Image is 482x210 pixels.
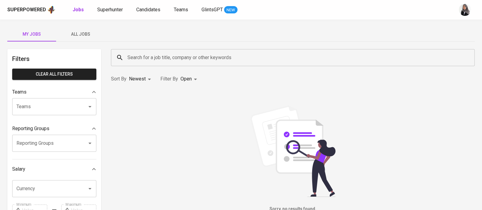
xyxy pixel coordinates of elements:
[129,73,153,85] div: Newest
[7,6,46,13] div: Superpowered
[247,105,339,197] img: file_searching.svg
[224,7,237,13] span: NEW
[97,6,124,14] a: Superhunter
[129,75,146,83] p: Newest
[160,75,178,83] p: Filter By
[73,7,84,12] b: Jobs
[11,30,52,38] span: My Jobs
[86,139,94,148] button: Open
[7,5,55,14] a: Superpoweredapp logo
[60,30,101,38] span: All Jobs
[202,6,237,14] a: GlintsGPT NEW
[12,69,96,80] button: Clear All filters
[202,7,223,12] span: GlintsGPT
[86,102,94,111] button: Open
[136,7,160,12] span: Candidates
[12,88,27,96] p: Teams
[136,6,162,14] a: Candidates
[12,123,96,135] div: Reporting Groups
[17,70,91,78] span: Clear All filters
[459,4,471,16] img: sinta.windasari@glints.com
[73,6,85,14] a: Jobs
[12,54,96,64] h6: Filters
[47,5,55,14] img: app logo
[174,6,189,14] a: Teams
[12,125,49,132] p: Reporting Groups
[97,7,123,12] span: Superhunter
[12,166,25,173] p: Salary
[12,163,96,175] div: Salary
[180,73,199,85] div: Open
[12,86,96,98] div: Teams
[111,75,127,83] p: Sort By
[174,7,188,12] span: Teams
[86,184,94,193] button: Open
[180,76,192,82] span: Open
